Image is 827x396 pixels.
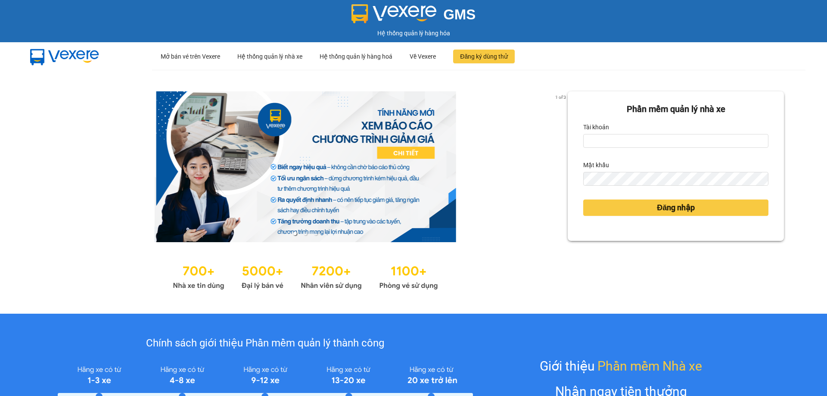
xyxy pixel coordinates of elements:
[2,28,825,38] div: Hệ thống quản lý hàng hóa
[161,43,220,70] div: Mở bán vé trên Vexere
[43,91,55,242] button: previous slide / item
[237,43,302,70] div: Hệ thống quản lý nhà xe
[293,232,297,235] li: slide item 1
[351,13,476,20] a: GMS
[583,200,768,216] button: Đăng nhập
[443,6,476,22] span: GMS
[58,335,473,352] div: Chính sách giới thiệu Phần mềm quản lý thành công
[314,232,317,235] li: slide item 3
[304,232,307,235] li: slide item 2
[173,259,438,292] img: Statistics.png
[583,120,609,134] label: Tài khoản
[583,103,768,116] div: Phần mềm quản lý nhà xe
[22,42,108,71] img: mbUUG5Q.png
[453,50,515,63] button: Đăng ký dùng thử
[553,91,568,103] p: 1 of 3
[540,356,702,376] div: Giới thiệu
[351,4,437,23] img: logo 2
[410,43,436,70] div: Về Vexere
[556,91,568,242] button: next slide / item
[583,158,609,172] label: Mật khẩu
[583,172,768,186] input: Mật khẩu
[583,134,768,148] input: Tài khoản
[320,43,392,70] div: Hệ thống quản lý hàng hoá
[597,356,702,376] span: Phần mềm Nhà xe
[460,52,508,61] span: Đăng ký dùng thử
[657,202,695,214] span: Đăng nhập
